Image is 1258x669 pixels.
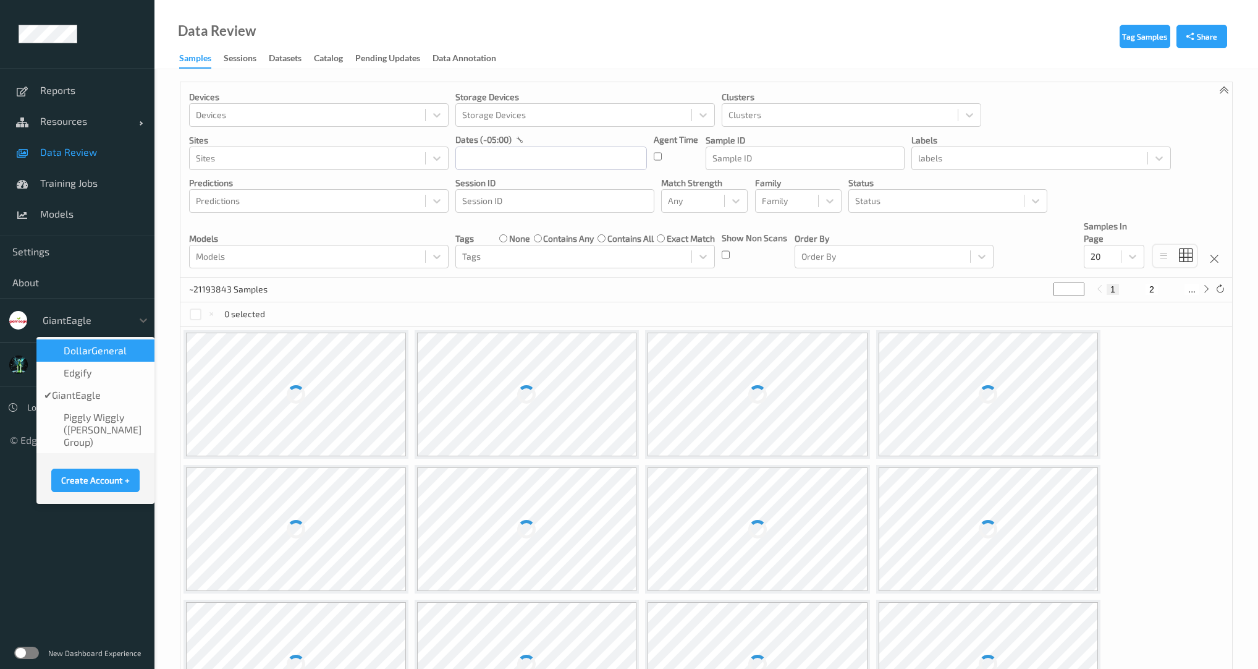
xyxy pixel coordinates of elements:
div: Pending Updates [355,52,420,67]
div: Sessions [224,52,256,67]
div: Data Review [178,25,256,37]
p: Storage Devices [455,91,715,103]
label: contains any [543,232,594,245]
p: Agent Time [654,134,698,146]
p: Predictions [189,177,449,189]
button: 1 [1107,284,1119,295]
p: Order By [795,232,994,245]
button: 2 [1146,284,1158,295]
label: none [509,232,530,245]
p: 0 selected [224,308,265,320]
a: Samples [179,50,224,69]
p: Models [189,232,449,245]
a: Datasets [269,50,314,67]
label: contains all [607,232,654,245]
label: exact match [667,232,715,245]
p: Sites [189,134,449,147]
p: Match Strength [661,177,748,189]
div: Catalog [314,52,343,67]
p: Status [848,177,1047,189]
a: Pending Updates [355,50,433,67]
p: dates (-05:00) [455,134,512,146]
p: labels [911,134,1171,147]
p: Show Non Scans [722,232,787,244]
p: Family [755,177,842,189]
div: Data Annotation [433,52,496,67]
p: Samples In Page [1084,220,1144,245]
p: Session ID [455,177,654,189]
p: Clusters [722,91,981,103]
a: Sessions [224,50,269,67]
button: Share [1176,25,1227,48]
p: ~21193843 Samples [189,283,282,296]
div: Samples [179,52,211,69]
button: ... [1184,284,1199,295]
button: Tag Samples [1120,25,1170,48]
div: Datasets [269,52,302,67]
p: Tags [455,232,474,245]
a: Catalog [314,50,355,67]
p: Devices [189,91,449,103]
p: Sample ID [706,134,905,147]
a: Data Annotation [433,50,509,67]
